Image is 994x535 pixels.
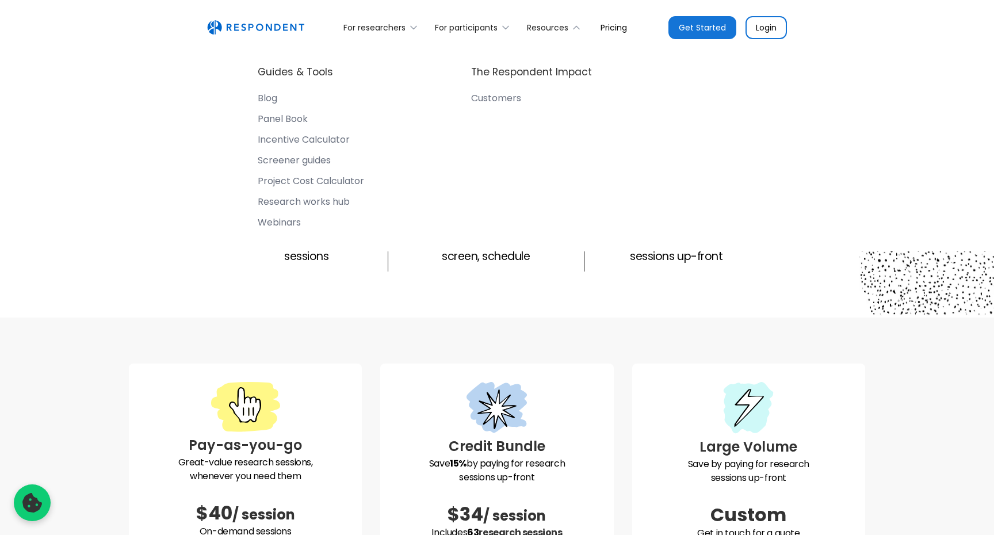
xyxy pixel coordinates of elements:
a: Customers [471,93,592,109]
h4: The Respondent Impact [471,65,592,79]
a: Screener guides [258,155,364,171]
div: For researchers [337,14,429,41]
p: Save by paying for research sessions up-front [389,457,604,484]
h3: Pay-as-you-go [138,435,353,456]
span: / session [232,505,295,524]
a: Project Cost Calculator [258,175,364,192]
p: Great-value research sessions, whenever you need them [138,456,353,483]
div: Screener guides [258,155,331,166]
a: home [207,20,304,35]
div: Blog [258,93,277,104]
div: Research works hub [258,196,350,208]
span: $34 [448,501,483,527]
a: Blog [258,93,364,109]
div: Project Cost Calculator [258,175,364,187]
div: Customers [471,93,521,104]
span: $40 [196,500,232,526]
h3: Large Volume [641,437,856,457]
a: Get Started [668,16,736,39]
a: Panel Book [258,113,364,129]
a: Webinars [258,217,364,233]
img: Untitled UI logotext [207,20,304,35]
div: For participants [429,14,521,41]
div: Panel Book [258,113,308,125]
a: Login [745,16,787,39]
div: Incentive Calculator [258,134,350,146]
p: Save by paying for research sessions up-front [641,457,856,485]
div: Resources [521,14,591,41]
a: Pricing [591,14,636,41]
a: Research works hub [258,196,364,212]
div: Webinars [258,217,301,228]
div: For researchers [343,22,406,33]
div: Resources [527,22,568,33]
span: / session [483,506,546,525]
div: For participants [435,22,498,33]
h4: Guides & Tools [258,65,333,79]
span: Custom [710,502,786,528]
h3: Credit Bundle [389,436,604,457]
a: Incentive Calculator [258,134,364,150]
strong: 15% [450,457,467,470]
